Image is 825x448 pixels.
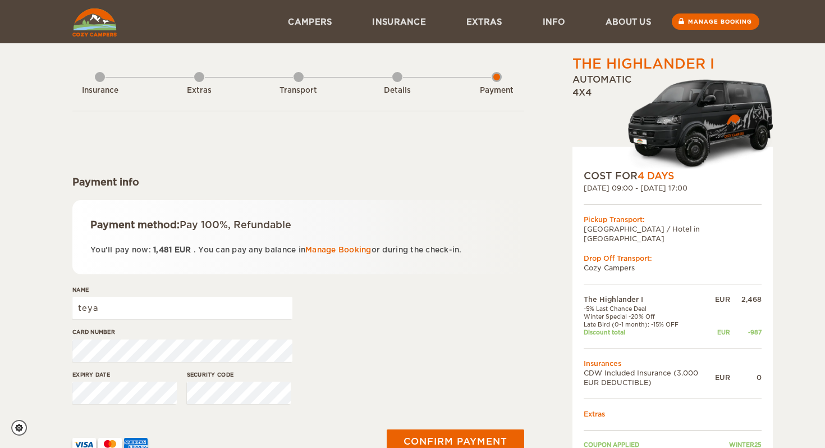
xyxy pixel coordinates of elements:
div: Details [366,85,428,96]
div: The Highlander I [572,55,714,74]
div: Transport [268,85,329,96]
td: Late Bird (0-1 month): -15% OFF [584,320,715,328]
div: Payment method: [90,218,506,232]
td: -5% Last Chance Deal [584,305,715,313]
td: Winter Special -20% Off [584,313,715,320]
a: Manage Booking [305,246,372,254]
td: Extras [584,409,762,419]
div: [DATE] 09:00 - [DATE] 17:00 [584,183,762,193]
div: Drop Off Transport: [584,254,762,263]
span: 1,481 [153,246,172,254]
td: [GEOGRAPHIC_DATA] / Hotel in [GEOGRAPHIC_DATA] [584,224,762,243]
td: CDW Included Insurance (3.000 EUR DEDUCTIBLE) [584,368,715,387]
img: Cozy-3.png [617,77,773,169]
div: EUR [715,328,730,336]
label: Expiry date [72,370,177,379]
p: You'll pay now: . You can pay any balance in or during the check-in. [90,243,506,256]
label: Card number [72,328,292,336]
label: Security code [187,370,291,379]
div: -987 [730,328,762,336]
div: 2,468 [730,295,762,304]
div: Insurance [69,85,131,96]
div: EUR [715,295,730,304]
div: Pickup Transport: [584,215,762,224]
span: Pay 100%, Refundable [180,219,291,230]
span: 4 Days [638,170,674,182]
div: Payment info [72,175,524,189]
a: Manage booking [672,13,759,30]
img: Cozy Campers [72,8,117,37]
div: Payment [466,85,528,96]
a: Cookie settings [11,420,34,436]
td: The Highlander I [584,295,715,304]
div: Automatic 4x4 [572,74,773,169]
div: EUR [715,373,730,382]
label: Name [72,286,292,294]
span: EUR [175,246,191,254]
div: Extras [168,85,230,96]
div: COST FOR [584,169,762,183]
td: Discount total [584,328,715,336]
td: Cozy Campers [584,263,762,273]
div: 0 [730,373,762,382]
td: Insurances [584,359,762,368]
